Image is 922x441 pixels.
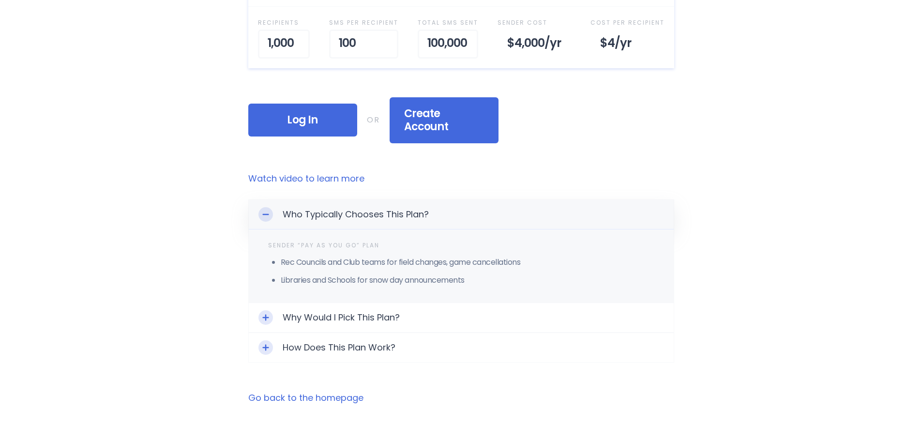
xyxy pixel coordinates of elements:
div: Create Account [390,97,499,143]
div: Toggle ExpandWhy Would I Pick This Plan? [249,303,674,332]
div: 100,000 [418,30,478,59]
div: Recipient s [258,16,310,29]
div: SMS per Recipient [329,16,398,29]
li: Rec Councils and Club teams for field changes, game cancellations [281,257,654,268]
div: 100 [329,30,398,59]
a: Go back to the homepage [248,392,363,404]
div: Total SMS Sent [418,16,478,29]
a: Watch video to learn more [248,172,674,185]
div: Toggle ExpandHow Does This Plan Work? [249,333,674,362]
div: $4,000 /yr [498,30,571,59]
div: 1,000 [258,30,310,59]
span: Create Account [404,107,484,134]
div: Sender “Pay As You Go” Plan [268,239,654,252]
li: Libraries and Schools for snow day announcements [281,274,654,286]
div: Toggle Expand [258,340,273,355]
div: Sender Cost [498,16,571,29]
div: Toggle Expand [258,310,273,325]
span: Log In [263,113,343,127]
div: Toggle Expand [258,207,273,222]
div: OR [367,114,380,126]
div: Log In [248,104,357,137]
div: Cost Per Recipient [590,16,665,29]
div: $4 /yr [590,30,665,59]
div: Toggle ExpandWho Typically Chooses This Plan? [249,200,674,229]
